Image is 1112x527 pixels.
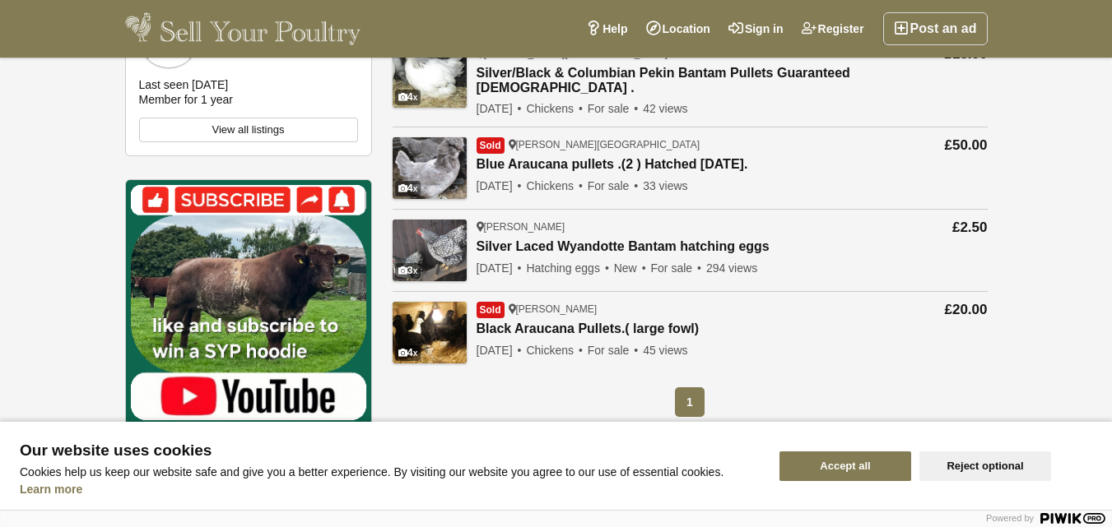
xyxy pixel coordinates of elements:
p: Cookies help us keep our website safe and give you a better experience. By visiting our website y... [20,465,760,478]
span: 1 [675,387,705,417]
div: [PERSON_NAME] [477,303,700,316]
div: 4 [395,345,421,361]
span: £2.50 [952,220,988,235]
a: Silver Laced Wyandotte Bantam hatching eggs [477,239,770,255]
span: For sale [651,261,703,275]
span: Sold [477,137,505,154]
a: Learn more [20,483,82,496]
div: [PERSON_NAME] [477,220,770,233]
span: [DATE] [477,261,523,275]
span: 33 views [643,179,687,192]
span: [DATE] [477,102,523,115]
span: £20.00 [945,302,988,317]
span: 42 views [643,102,687,115]
span: £50.00 [945,137,988,153]
span: Sold [477,302,505,318]
span: For sale [588,344,640,357]
a: View all listings [139,118,358,143]
span: Hatching eggs [526,261,610,275]
span: For sale [588,102,640,115]
button: Reject optional [919,451,1051,481]
a: Sign in [719,12,793,45]
a: Register [793,12,873,45]
span: [DATE] [477,344,523,357]
img: Mat Atkinson Farming YouTube Channel [125,179,372,426]
div: Member for 1 year [139,92,233,107]
img: Blue Araucana pullets .(2 ) Hatched May 2025. [393,137,467,199]
span: For sale [588,179,640,192]
a: Post an ad [883,12,988,45]
span: New [614,261,648,275]
div: 4 [395,90,421,105]
span: Chickens [526,179,584,192]
div: 4 [395,181,421,196]
a: Silver/Black & Columbian Pekin Bantam Pullets Guaranteed [DEMOGRAPHIC_DATA] . [477,66,945,95]
div: 3 [395,263,421,279]
span: 45 views [643,344,687,357]
a: Help [577,12,636,45]
div: Last seen [DATE] [139,77,229,92]
span: [DATE] [477,179,523,192]
img: Silver Laced Wyandotte Bantam hatching eggs [393,220,467,281]
a: Black Araucana Pullets.( large fowl) [477,321,700,337]
img: Sell Your Poultry [125,12,361,45]
span: 294 views [706,261,757,275]
span: Chickens [526,344,584,357]
a: Location [637,12,719,45]
a: Blue Araucana pullets .(2 ) Hatched [DATE]. [477,157,748,173]
div: [PERSON_NAME][GEOGRAPHIC_DATA] [477,138,748,151]
span: Our website uses cookies [20,442,760,459]
img: Black Araucana Pullets.( large fowl) [393,302,467,363]
button: Accept all [779,451,911,481]
img: Silver/Black & Columbian Pekin Bantam Pullets Guaranteed Female . [393,46,467,108]
span: Chickens [526,102,584,115]
span: Powered by [986,513,1034,523]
